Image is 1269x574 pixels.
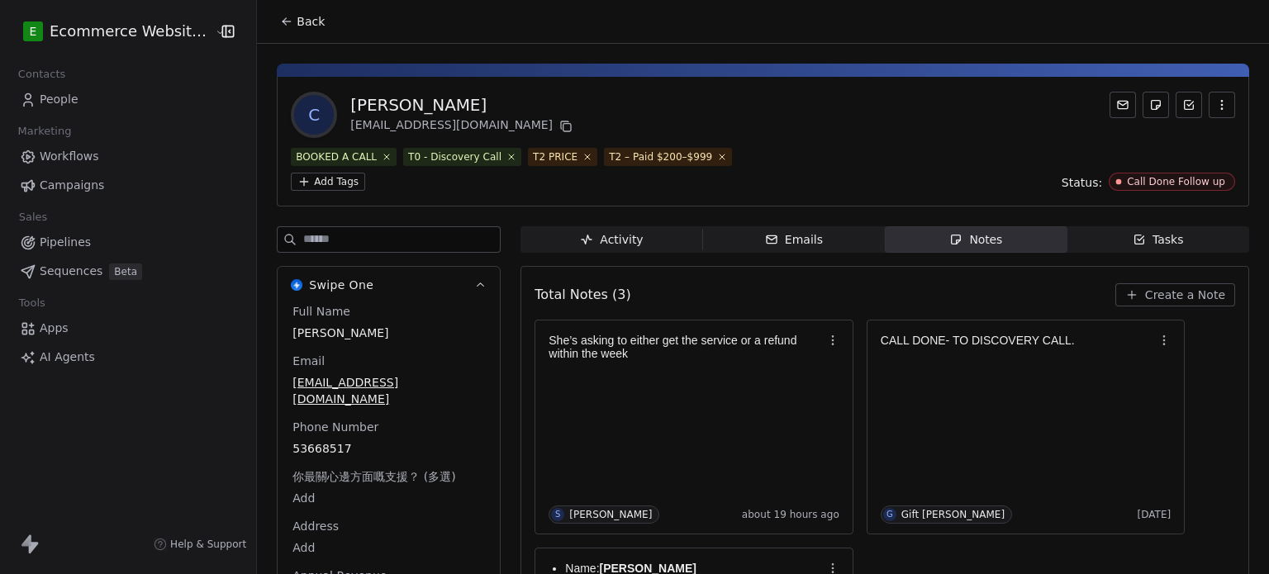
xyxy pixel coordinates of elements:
span: E [30,23,37,40]
span: 你最關心邊方面嘅支援？ (多選) [289,468,459,485]
span: [PERSON_NAME] [292,325,485,341]
button: Create a Note [1115,283,1235,306]
a: Apps [13,315,243,342]
span: Full Name [289,303,354,320]
span: Sequences [40,263,102,280]
a: SequencesBeta [13,258,243,285]
span: Swipe One [309,277,373,293]
span: Beta [109,263,142,280]
div: [PERSON_NAME] [569,509,652,520]
span: Apps [40,320,69,337]
span: Help & Support [170,538,246,551]
span: Marketing [11,119,78,144]
a: Campaigns [13,172,243,199]
span: Phone Number [289,419,382,435]
span: Sales [12,205,55,230]
span: C [294,95,334,135]
button: Swipe OneSwipe One [278,267,500,303]
span: Total Notes (3) [535,285,630,305]
span: Add [292,490,485,506]
div: BOOKED A CALL [296,149,377,164]
a: AI Agents [13,344,243,371]
div: Activity [580,231,643,249]
button: EEcommerce Website Builder [20,17,203,45]
div: T0 - Discovery Call [408,149,501,164]
span: Campaigns [40,177,104,194]
span: Tools [12,291,52,315]
div: [EMAIL_ADDRESS][DOMAIN_NAME] [350,116,576,136]
div: Tasks [1133,231,1184,249]
div: S [555,508,560,521]
div: T2 – Paid $200–$999 [609,149,712,164]
div: Call Done Follow up [1127,176,1225,187]
span: Status: [1062,174,1102,191]
span: Ecommerce Website Builder [50,21,211,42]
span: [DATE] [1138,508,1172,521]
a: Help & Support [154,538,246,551]
button: Back [270,7,335,36]
span: AI Agents [40,349,95,366]
span: People [40,91,78,108]
div: Emails [765,231,823,249]
div: Gift [PERSON_NAME] [901,509,1005,520]
p: CALL DONE- TO DISCOVERY CALL. [881,334,1155,347]
button: Add Tags [291,173,365,191]
span: Add [292,539,485,556]
span: 53668517 [292,440,485,457]
div: G [886,508,893,521]
a: Workflows [13,143,243,170]
a: People [13,86,243,113]
span: Create a Note [1145,287,1225,303]
span: Pipelines [40,234,91,251]
a: Pipelines [13,229,243,256]
span: Email [289,353,328,369]
p: She’s asking to either get the service or a refund within the week [549,334,823,360]
span: [EMAIL_ADDRESS][DOMAIN_NAME] [292,374,485,407]
span: Back [297,13,325,30]
span: Contacts [11,62,73,87]
span: Workflows [40,148,99,165]
img: Swipe One [291,279,302,291]
div: [PERSON_NAME] [350,93,576,116]
span: about 19 hours ago [742,508,839,521]
div: T2 PRICE [533,149,577,164]
span: Address [289,518,342,534]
